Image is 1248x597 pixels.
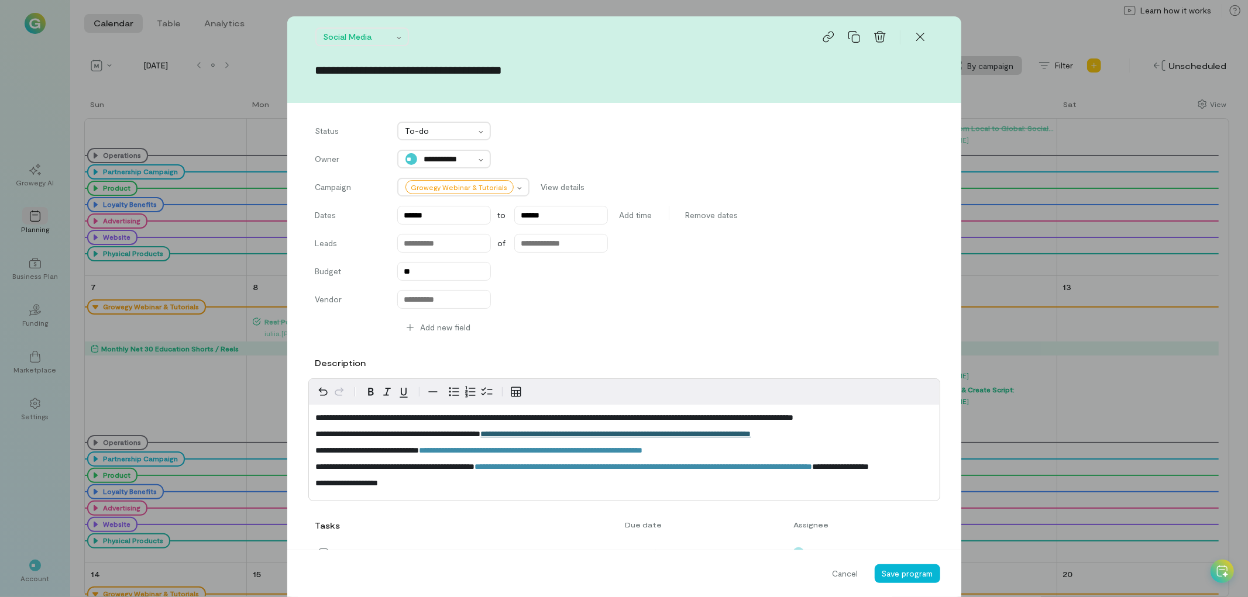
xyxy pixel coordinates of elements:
[833,568,858,579] span: Cancel
[462,384,479,400] button: Numbered list
[498,209,506,221] span: to
[541,181,585,193] span: View details
[315,357,366,369] label: Description
[620,209,652,221] span: Add time
[315,294,386,309] label: Vendor
[315,384,331,400] button: Undo Ctrl+Z
[498,237,506,249] span: of
[379,384,396,400] button: Italic
[315,520,338,532] div: Tasks
[363,384,379,400] button: Bold
[446,384,462,400] button: Bulleted list
[446,384,495,400] div: toggle group
[479,384,495,400] button: Check list
[396,384,412,400] button: Underline
[315,181,386,196] label: Campaign
[686,209,738,221] span: Remove dates
[618,520,786,529] div: Due date
[875,564,940,583] button: Save program
[315,153,386,168] label: Owner
[315,209,386,221] label: Dates
[309,405,940,501] div: editable markdown
[315,237,386,253] label: Leads
[421,322,471,333] span: Add new field
[882,568,933,578] span: Save program
[786,520,898,529] div: Assignee
[315,265,386,281] label: Budget
[315,125,386,140] label: Status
